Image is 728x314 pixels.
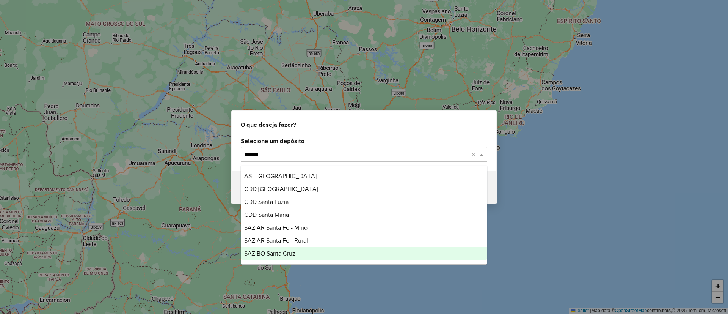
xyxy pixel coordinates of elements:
[241,166,487,265] ng-dropdown-panel: Options list
[244,237,308,244] span: SAZ AR Santa Fe - Rural
[244,173,317,179] span: AS - [GEOGRAPHIC_DATA]
[244,250,295,257] span: SAZ BO Santa Cruz
[241,136,487,145] label: Selecione um depósito
[244,199,289,205] span: CDD Santa Luzia
[244,186,318,192] span: CDD [GEOGRAPHIC_DATA]
[241,120,296,129] span: O que deseja fazer?
[244,224,308,231] span: SAZ AR Santa Fe - Mino
[244,211,289,218] span: CDD Santa Maria
[471,150,478,159] span: Clear all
